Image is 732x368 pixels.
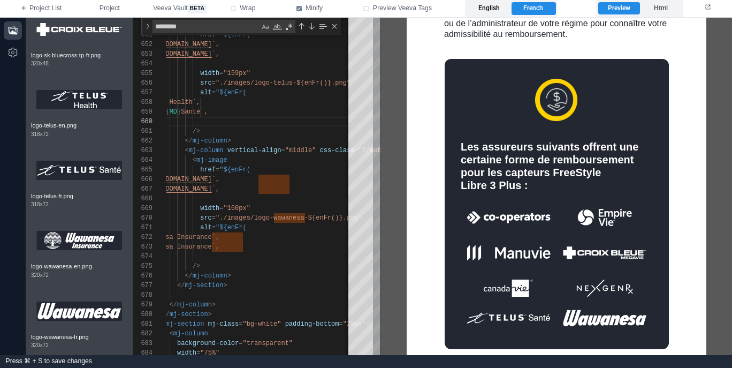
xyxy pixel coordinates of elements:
[170,108,177,116] span: MD
[216,214,362,222] span: "./images/logo-wawanesa-${enFr()}.png"
[142,176,212,183] span: [URL][DOMAIN_NAME]
[133,232,152,242] div: 672
[200,166,216,174] span: href
[200,79,212,87] span: src
[133,146,152,155] div: 663
[133,117,152,126] div: 660
[284,21,294,32] div: Use Regular Expression (⌥⌘R)
[208,311,212,318] span: >
[212,185,219,193] span: `,
[240,4,255,13] span: Wrap
[31,200,49,208] span: 318 x 72
[467,2,511,15] label: English
[133,252,152,261] div: 674
[219,31,250,39] span: "${enFr(
[216,89,247,96] span: "${enFr(
[319,147,354,154] span: css-class
[133,242,152,252] div: 673
[339,320,343,328] span: =
[227,137,231,145] span: >
[239,320,242,328] span: =
[133,78,152,88] div: 656
[185,137,192,145] span: </
[133,88,152,97] div: 657
[133,223,152,232] div: 671
[216,224,247,231] span: "${enFr(
[212,50,219,58] span: `,
[100,4,120,13] span: Project
[133,165,152,175] div: 665
[133,300,152,310] div: 679
[212,117,212,126] textarea: Editor content;Press Alt+F1 for Accessibility Options.
[133,126,152,136] div: 661
[133,40,152,49] div: 652
[133,30,152,40] div: 651
[212,176,219,183] span: `,
[133,213,152,223] div: 670
[343,320,366,328] span: "20px"
[306,4,323,13] span: Minify
[142,41,212,48] span: [URL][DOMAIN_NAME]
[181,108,208,116] span: Santé`,
[212,224,216,231] span: =
[31,130,49,138] span: 318 x 72
[133,319,152,329] div: 681
[165,320,204,328] span: mj-section
[223,70,250,77] span: "159px"
[297,22,306,31] div: Previous Match (⇧Enter)
[31,192,127,201] span: logo-telus-fr.png
[208,320,239,328] span: mj-class
[640,2,681,15] label: Html
[133,271,152,281] div: 676
[598,2,639,15] label: Preview
[219,166,250,174] span: "${enFr(
[193,262,200,270] span: />
[133,107,152,117] div: 659
[133,194,152,204] div: 668
[142,50,212,58] span: [URL][DOMAIN_NAME]
[31,271,49,279] span: 320 x 72
[193,272,227,280] span: mj-column
[212,79,216,87] span: =
[196,156,227,164] span: mj-image
[133,155,152,165] div: 664
[133,339,152,348] div: 683
[200,214,212,222] span: src
[193,127,200,135] span: />
[170,301,177,309] span: </
[31,341,49,349] span: 320 x 72
[512,2,555,15] label: French
[177,340,239,347] span: background-color
[219,70,223,77] span: =
[139,99,200,106] span: `Telus® Health`,
[173,330,208,337] span: mj-column
[177,301,212,309] span: mj-column
[330,22,339,31] div: Close (Escape)
[200,31,216,39] span: href
[219,205,223,212] span: =
[170,330,173,337] span: <
[285,147,316,154] span: "middle"
[212,214,216,222] span: =
[133,69,152,78] div: 655
[133,261,152,271] div: 675
[185,282,223,289] span: mj-section
[133,348,152,358] div: 684
[317,20,329,32] div: Find in Selection (⌥⌘L)
[242,340,293,347] span: "transparent"
[133,97,152,107] div: 658
[223,282,227,289] span: >
[133,281,152,290] div: 677
[170,311,208,318] span: mj-section
[31,59,49,67] span: 320 x 48
[133,136,152,146] div: 662
[133,329,152,339] div: 682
